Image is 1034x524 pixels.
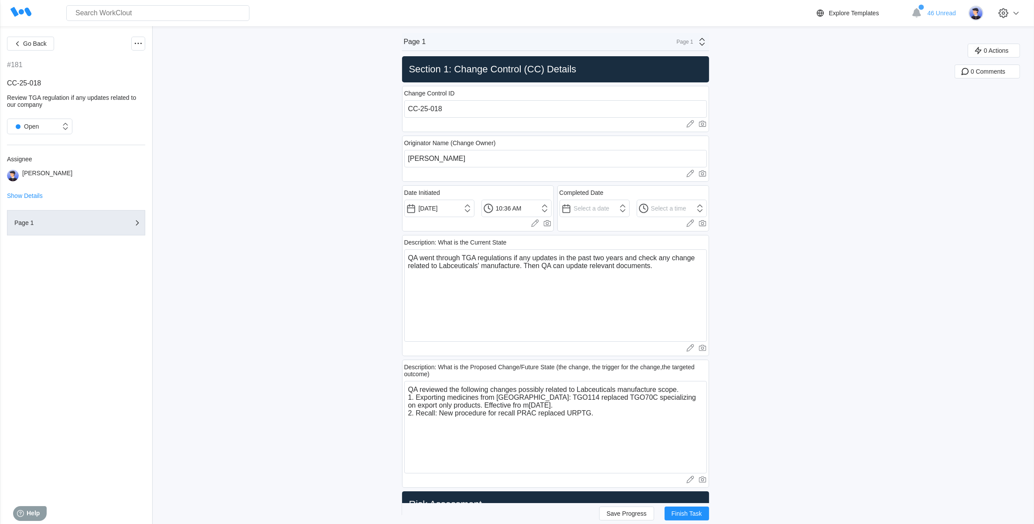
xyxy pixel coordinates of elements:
[406,63,706,75] h2: Section 1: Change Control (CC) Details
[23,41,47,47] span: Go Back
[404,364,707,378] div: Description: What is the Proposed Change/Future State (the change, the trigger for the change,the...
[637,200,707,217] input: Select a time
[404,189,440,196] div: Date Initiated
[404,38,426,46] div: Page 1
[969,6,983,20] img: user-5.png
[607,510,647,517] span: Save Progress
[560,189,604,196] div: Completed Date
[984,48,1009,54] span: 0 Actions
[7,170,19,181] img: user-5.png
[971,68,1005,75] span: 0 Comments
[14,220,102,226] div: Page 1
[7,193,43,199] button: Show Details
[404,249,707,342] textarea: QA went through TGA regulations if any updates in the past two years and check any change related...
[481,200,552,217] input: Select a time
[22,170,72,181] div: [PERSON_NAME]
[404,381,707,473] textarea: QA reviewed the following changes possibly related to Labceuticals manufacture scope. 1. Exportin...
[7,61,23,69] div: #181
[404,200,474,217] input: Select a date
[955,65,1020,78] button: 0 Comments
[928,10,956,17] span: 46 Unread
[404,239,507,246] div: Description: What is the Current State
[7,79,41,87] span: CC-25-018
[7,94,145,108] div: Review TGA regulation if any updates related to our company
[815,8,907,18] a: Explore Templates
[7,156,145,163] div: Assignee
[7,210,145,235] button: Page 1
[404,150,707,167] input: Type here...
[406,498,706,510] h2: Risk Assessment
[12,120,39,133] div: Open
[404,100,707,118] input: Type here...
[404,90,455,97] div: Change Control ID
[968,44,1020,58] button: 0 Actions
[7,37,54,51] button: Go Back
[665,507,709,521] button: Finish Task
[560,200,630,217] input: Select a date
[672,510,702,517] span: Finish Task
[404,140,496,146] div: Originator Name (Change Owner)
[599,507,654,521] button: Save Progress
[672,39,693,45] div: Page 1
[829,10,879,17] div: Explore Templates
[66,5,249,21] input: Search WorkClout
